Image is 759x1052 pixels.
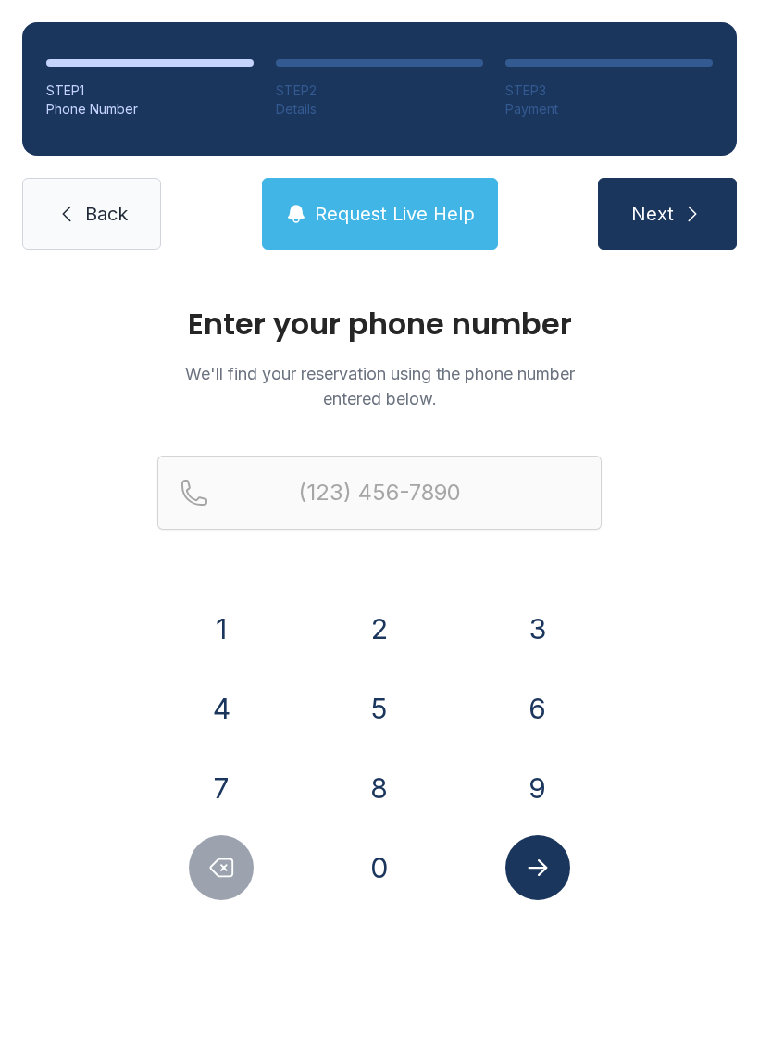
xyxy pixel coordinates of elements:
[189,835,254,900] button: Delete number
[505,756,570,820] button: 9
[347,596,412,661] button: 2
[276,81,483,100] div: STEP 2
[157,456,602,530] input: Reservation phone number
[315,201,475,227] span: Request Live Help
[347,676,412,741] button: 5
[631,201,674,227] span: Next
[189,676,254,741] button: 4
[157,309,602,339] h1: Enter your phone number
[347,756,412,820] button: 8
[157,361,602,411] p: We'll find your reservation using the phone number entered below.
[189,756,254,820] button: 7
[505,81,713,100] div: STEP 3
[505,835,570,900] button: Submit lookup form
[505,100,713,119] div: Payment
[276,100,483,119] div: Details
[46,81,254,100] div: STEP 1
[85,201,128,227] span: Back
[505,676,570,741] button: 6
[46,100,254,119] div: Phone Number
[189,596,254,661] button: 1
[505,596,570,661] button: 3
[347,835,412,900] button: 0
